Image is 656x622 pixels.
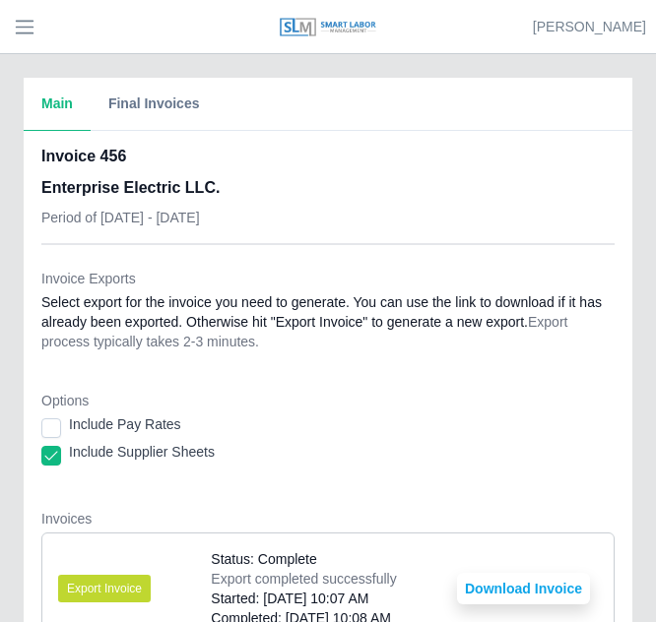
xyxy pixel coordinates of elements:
[279,17,377,38] img: SLM Logo
[69,414,181,434] label: Include Pay Rates
[41,292,615,351] dd: Select export for the invoice you need to generate. You can use the link to download if it has al...
[91,78,218,131] button: Final Invoices
[58,575,151,602] button: Export Invoice
[41,145,220,168] h2: Invoice 456
[211,569,396,589] div: Export completed successfully
[41,509,615,529] dt: Invoices
[41,269,615,288] dt: Invoice Exports
[211,549,316,569] span: Status: Complete
[211,589,396,608] div: Started: [DATE] 10:07 AM
[457,581,590,596] a: Download Invoice
[457,573,590,604] button: Download Invoice
[41,208,220,227] p: Period of [DATE] - [DATE]
[533,17,646,37] a: [PERSON_NAME]
[69,442,215,462] label: Include Supplier Sheets
[41,391,615,410] dt: Options
[41,176,220,200] h3: Enterprise Electric LLC.
[24,78,91,131] button: Main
